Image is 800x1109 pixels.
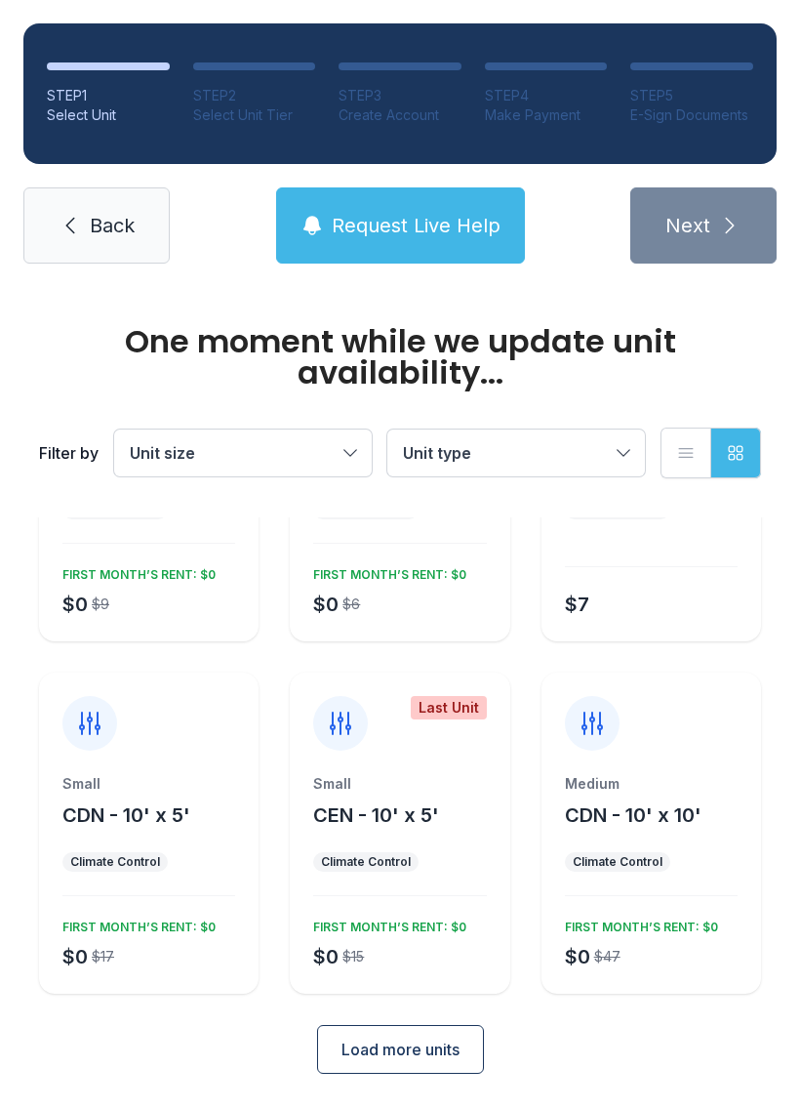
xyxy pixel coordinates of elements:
[565,591,589,618] div: $7
[403,443,471,463] span: Unit type
[62,801,190,829] button: CDN - 10' x 5'
[573,854,662,870] div: Climate Control
[557,912,718,935] div: FIRST MONTH’S RENT: $0
[62,591,88,618] div: $0
[62,803,190,827] span: CDN - 10' x 5'
[313,774,486,794] div: Small
[313,803,439,827] span: CEN - 10' x 5'
[55,559,216,583] div: FIRST MONTH’S RENT: $0
[332,212,500,239] span: Request Live Help
[39,441,99,465] div: Filter by
[339,86,461,105] div: STEP 3
[321,854,411,870] div: Climate Control
[665,212,710,239] span: Next
[47,105,170,125] div: Select Unit
[55,912,216,935] div: FIRST MONTH’S RENT: $0
[342,595,360,614] div: $6
[594,947,620,966] div: $47
[411,696,487,719] div: Last Unit
[341,1038,460,1061] span: Load more units
[313,591,339,618] div: $0
[339,105,461,125] div: Create Account
[62,943,88,970] div: $0
[193,86,316,105] div: STEP 2
[565,803,701,827] span: CDN - 10' x 10'
[92,595,109,614] div: $9
[90,212,135,239] span: Back
[630,86,753,105] div: STEP 5
[565,943,590,970] div: $0
[114,430,372,476] button: Unit size
[485,105,608,125] div: Make Payment
[47,86,170,105] div: STEP 1
[130,443,195,463] span: Unit size
[565,774,738,794] div: Medium
[92,947,114,966] div: $17
[630,105,753,125] div: E-Sign Documents
[62,774,235,794] div: Small
[313,943,339,970] div: $0
[313,801,439,829] button: CEN - 10' x 5'
[305,912,466,935] div: FIRST MONTH’S RENT: $0
[70,854,160,870] div: Climate Control
[342,947,364,966] div: $15
[39,326,761,389] div: One moment while we update unit availability...
[387,430,645,476] button: Unit type
[305,559,466,583] div: FIRST MONTH’S RENT: $0
[193,105,316,125] div: Select Unit Tier
[485,86,608,105] div: STEP 4
[565,801,701,829] button: CDN - 10' x 10'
